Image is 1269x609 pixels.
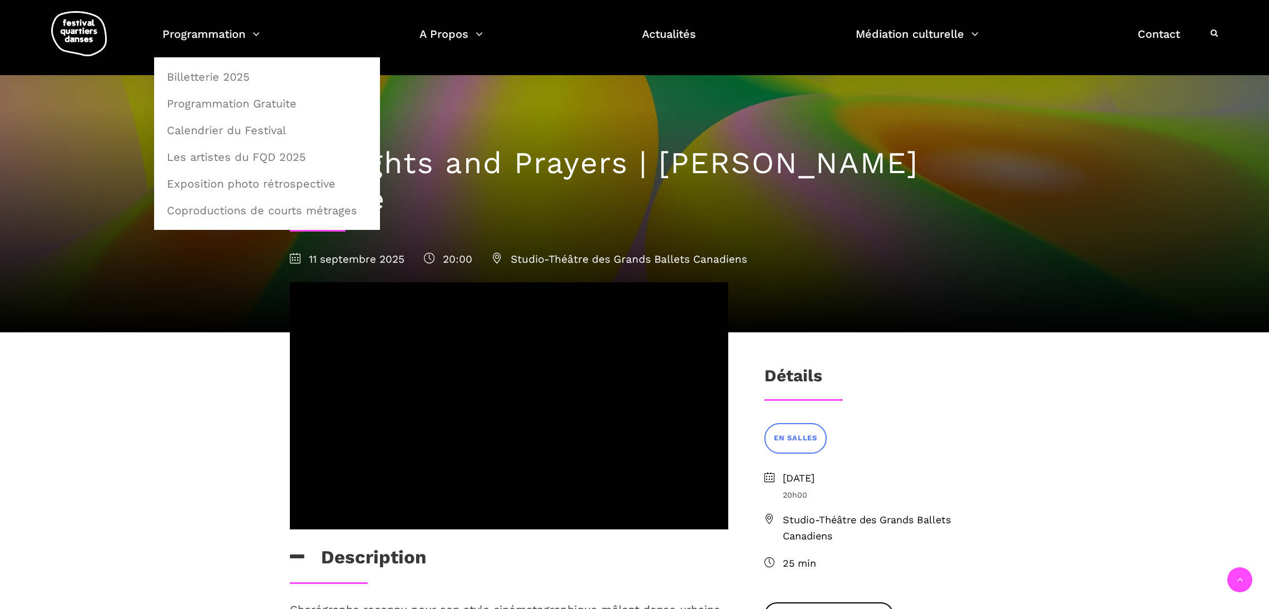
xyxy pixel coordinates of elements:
[160,91,374,116] a: Programmation Gratuite
[419,24,483,57] a: A Propos
[160,144,374,170] a: Les artistes du FQD 2025
[160,198,374,223] a: Coproductions de courts métrages
[783,556,980,572] span: 25 min
[290,253,404,266] span: 11 septembre 2025
[424,253,472,266] span: 20:00
[290,145,980,218] h1: Thoughts and Prayers | [PERSON_NAME] Danse
[642,24,696,57] a: Actualités
[162,24,260,57] a: Programmation
[783,489,980,501] span: 20h00
[290,282,728,529] iframe: FQD 2025 | Skeels Danse | Thoughts and Prayers
[783,470,980,487] span: [DATE]
[1138,24,1180,57] a: Contact
[856,24,979,57] a: Médiation culturelle
[764,366,822,394] h3: Détails
[51,11,107,56] img: logo-fqd-med
[160,117,374,143] a: Calendrier du Festival
[492,253,747,266] span: Studio-Théâtre des Grands Ballets Canadiens
[774,433,817,444] span: EN SALLES
[764,423,827,454] a: EN SALLES
[783,512,980,544] span: Studio-Théâtre des Grands Ballets Canadiens
[160,171,374,197] a: Exposition photo rétrospective
[160,64,374,90] a: Billetterie 2025
[290,546,426,574] h3: Description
